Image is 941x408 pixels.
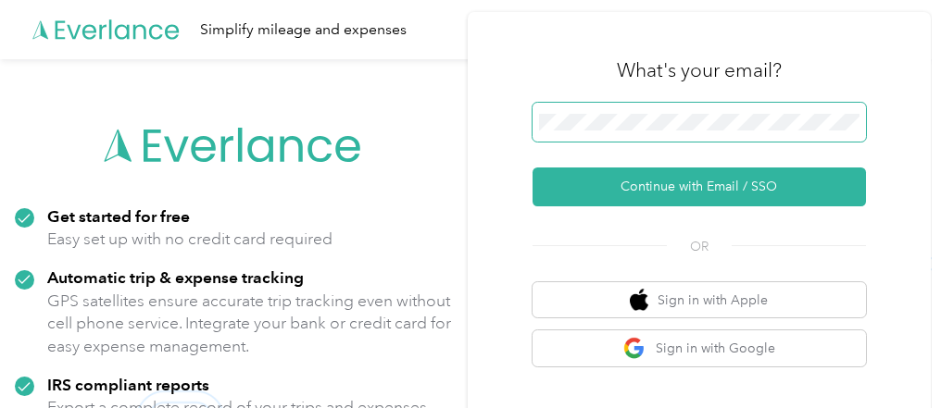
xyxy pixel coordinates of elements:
span: OR [667,237,732,256]
button: Continue with Email / SSO [533,167,866,206]
p: Easy set up with no credit card required [47,228,332,251]
img: apple logo [630,289,648,312]
button: apple logoSign in with Apple [533,282,866,318]
strong: IRS compliant reports [47,375,209,394]
img: google logo [623,337,646,360]
h3: What's your email? [617,57,782,83]
strong: Get started for free [47,206,190,226]
div: Simplify mileage and expenses [200,19,407,42]
p: GPS satellites ensure accurate trip tracking even without cell phone service. Integrate your bank... [47,290,452,358]
button: google logoSign in with Google [533,330,866,366]
strong: Automatic trip & expense tracking [47,267,304,287]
